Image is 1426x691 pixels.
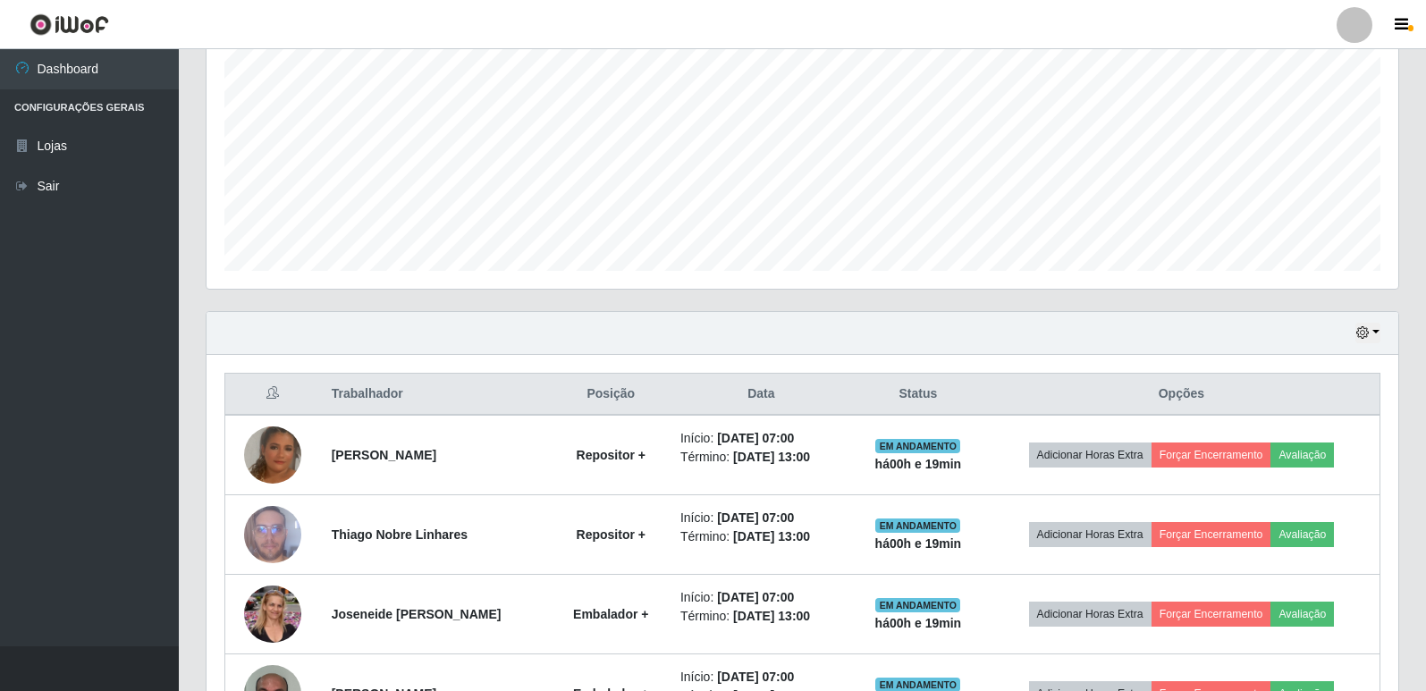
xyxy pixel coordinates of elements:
[1152,602,1271,627] button: Forçar Encerramento
[983,374,1380,416] th: Opções
[244,580,301,647] img: 1682282315980.jpeg
[875,616,962,630] strong: há 00 h e 19 min
[1152,522,1271,547] button: Forçar Encerramento
[332,527,468,542] strong: Thiago Nobre Linhares
[577,448,645,462] strong: Repositor +
[680,429,842,448] li: Início:
[733,529,810,544] time: [DATE] 13:00
[553,374,670,416] th: Posição
[573,607,648,621] strong: Embalador +
[332,607,502,621] strong: Joseneide [PERSON_NAME]
[853,374,983,416] th: Status
[244,393,301,518] img: 1756415165430.jpeg
[680,448,842,467] li: Término:
[733,609,810,623] time: [DATE] 13:00
[30,13,109,36] img: CoreUI Logo
[717,590,794,604] time: [DATE] 07:00
[670,374,853,416] th: Data
[680,607,842,626] li: Término:
[332,448,436,462] strong: [PERSON_NAME]
[1270,522,1334,547] button: Avaliação
[680,668,842,687] li: Início:
[875,598,960,612] span: EM ANDAMENTO
[1270,602,1334,627] button: Avaliação
[680,509,842,527] li: Início:
[1270,442,1334,468] button: Avaliação
[875,536,962,551] strong: há 00 h e 19 min
[875,457,962,471] strong: há 00 h e 19 min
[680,527,842,546] li: Término:
[717,670,794,684] time: [DATE] 07:00
[1152,442,1271,468] button: Forçar Encerramento
[875,518,960,533] span: EM ANDAMENTO
[680,588,842,607] li: Início:
[244,496,301,572] img: 1758630323839.jpeg
[1029,522,1152,547] button: Adicionar Horas Extra
[733,450,810,464] time: [DATE] 13:00
[717,431,794,445] time: [DATE] 07:00
[321,374,553,416] th: Trabalhador
[875,439,960,453] span: EM ANDAMENTO
[1029,442,1152,468] button: Adicionar Horas Extra
[577,527,645,542] strong: Repositor +
[717,510,794,525] time: [DATE] 07:00
[1029,602,1152,627] button: Adicionar Horas Extra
